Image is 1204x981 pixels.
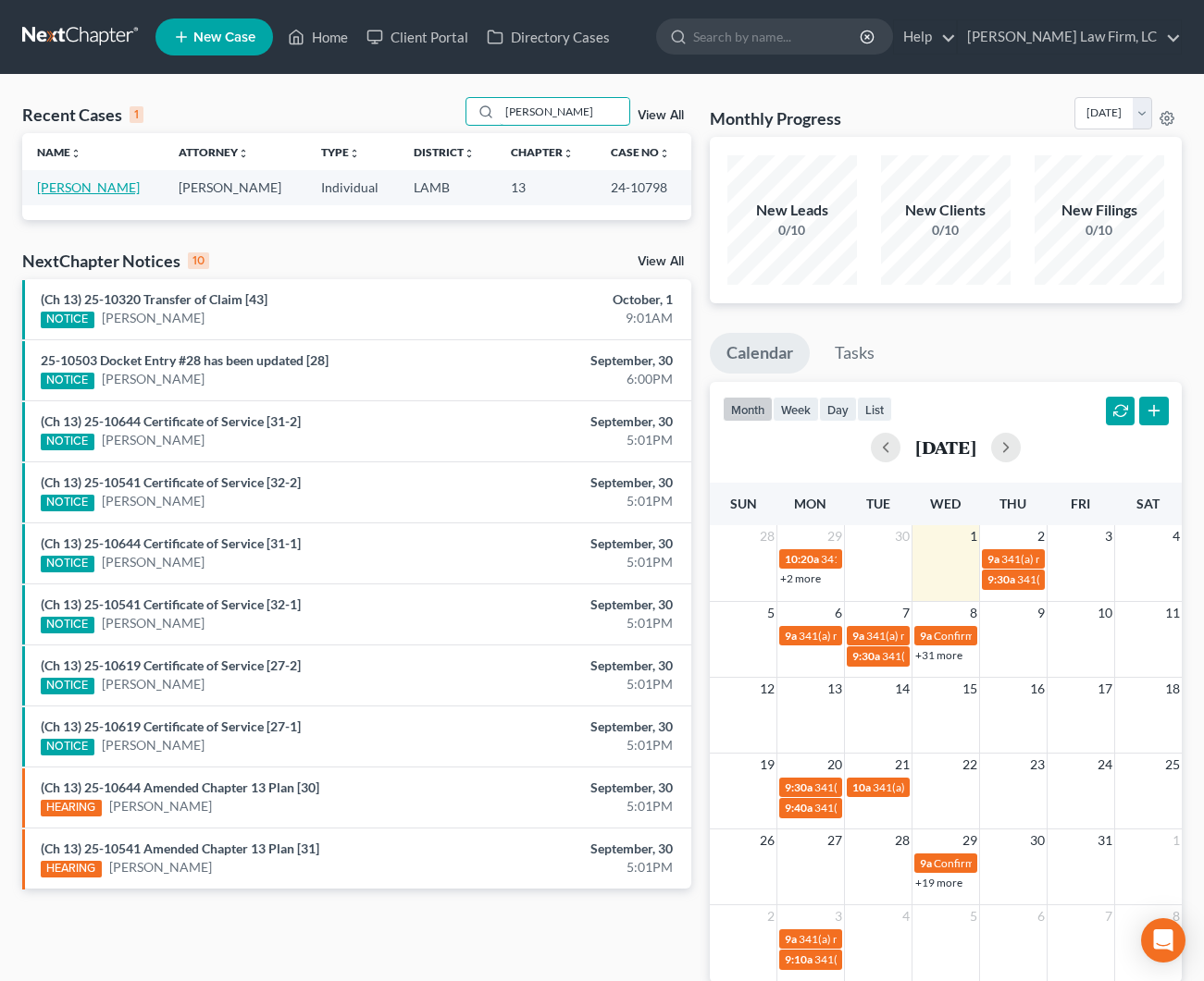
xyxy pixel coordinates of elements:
i: unfold_more [238,148,249,159]
span: 7 [1103,905,1114,927]
span: 9a [987,552,999,566]
span: 341(a) meeting for [PERSON_NAME] & [PERSON_NAME] [814,952,1091,966]
div: New Filings [1035,200,1164,221]
a: (Ch 13) 25-10541 Amended Chapter 13 Plan [31] [41,840,319,856]
td: 24-10798 [596,170,691,204]
span: 3 [1103,525,1114,547]
div: 0/10 [727,221,857,239]
span: Fri [1071,496,1090,511]
a: (Ch 13) 25-10619 Certificate of Service [27-2] [41,657,301,673]
span: New Case [193,31,255,44]
span: 9a [852,629,864,643]
a: Client Portal [357,20,478,54]
span: 29 [961,829,979,852]
span: 21 [893,754,912,776]
div: New Leads [727,200,857,221]
div: Open Intercom Messenger [1141,918,1185,963]
div: NOTICE [41,495,94,511]
a: [PERSON_NAME] [102,736,205,754]
span: Sun [730,496,757,511]
span: 15 [961,678,979,700]
a: +19 more [915,876,962,889]
span: 6 [833,602,844,624]
div: September, 30 [474,840,672,858]
div: HEARING [41,861,102,877]
a: Districtunfold_more [414,145,475,159]
div: 5:01PM [474,431,672,449]
span: 12 [758,678,776,700]
div: 1 [130,106,143,123]
span: 29 [825,525,844,547]
span: 4 [900,905,912,927]
div: NOTICE [41,739,94,755]
span: 9:10a [785,952,813,966]
a: (Ch 13) 25-10619 Certificate of Service [27-1] [41,718,301,734]
a: View All [638,109,684,122]
span: 18 [1163,678,1182,700]
input: Search by name... [500,98,629,125]
a: [PERSON_NAME] [37,179,140,195]
span: Mon [794,496,826,511]
a: +2 more [780,571,821,585]
a: Help [894,20,956,54]
button: day [819,397,857,422]
span: 31 [1096,829,1114,852]
a: Calendar [710,333,810,374]
span: 8 [1171,905,1182,927]
a: Tasks [818,333,891,374]
span: 1 [1171,829,1182,852]
span: 26 [758,829,776,852]
a: (Ch 13) 25-10644 Certificate of Service [31-1] [41,535,301,551]
div: New Clients [881,200,1011,221]
span: 9:30a [987,572,1015,586]
span: 9a [785,629,797,643]
span: 17 [1096,678,1114,700]
span: Thu [999,496,1026,511]
div: September, 30 [474,779,672,797]
td: [PERSON_NAME] [164,170,305,204]
span: 14 [893,678,912,700]
span: 1 [968,525,979,547]
span: 9:30a [852,649,880,663]
span: 9a [920,629,932,643]
span: Tue [866,496,890,511]
i: unfold_more [464,148,475,159]
span: 11 [1163,602,1182,624]
span: Wed [930,496,961,511]
span: 341(a) meeting for [PERSON_NAME] [1001,552,1180,566]
a: [PERSON_NAME] [109,858,212,877]
span: 22 [961,754,979,776]
span: 7 [900,602,912,624]
a: [PERSON_NAME] Law Firm, LC [958,20,1181,54]
span: 27 [825,829,844,852]
span: 9:30a [785,780,813,794]
div: September, 30 [474,412,672,431]
a: [PERSON_NAME] [109,797,212,815]
span: 341(a) meeting for [PERSON_NAME] [821,552,999,566]
span: 10 [1096,602,1114,624]
a: (Ch 13) 25-10541 Certificate of Service [32-1] [41,596,301,612]
span: 13 [825,678,844,700]
a: Attorneyunfold_more [179,145,249,159]
a: (Ch 13) 25-10644 Amended Chapter 13 Plan [30] [41,779,319,795]
span: 20 [825,754,844,776]
button: week [773,397,819,422]
span: 23 [1028,754,1047,776]
a: [PERSON_NAME] [102,553,205,571]
input: Search by name... [693,19,863,54]
a: Nameunfold_more [37,145,81,159]
div: September, 30 [474,656,672,675]
i: unfold_more [349,148,360,159]
span: 28 [758,525,776,547]
span: 10:20a [785,552,819,566]
a: Home [279,20,357,54]
a: Directory Cases [478,20,619,54]
span: 8 [968,602,979,624]
span: 30 [893,525,912,547]
a: [PERSON_NAME] [102,675,205,693]
i: unfold_more [563,148,574,159]
span: 341(a) meeting for [PERSON_NAME] [799,629,977,643]
a: (Ch 13) 25-10644 Certificate of Service [31-2] [41,413,301,429]
div: September, 30 [474,717,672,736]
div: NOTICE [41,434,94,450]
